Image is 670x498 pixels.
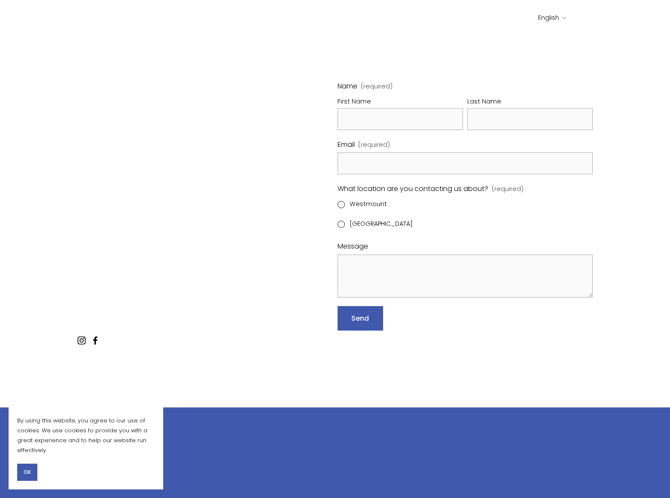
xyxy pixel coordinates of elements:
[77,336,86,345] a: Instagram
[492,184,524,195] span: (required)
[538,12,559,24] span: English
[351,313,369,323] span: Send
[538,12,567,24] div: language picker
[9,407,163,489] section: Cookie banner
[338,80,357,93] span: Name
[338,183,488,195] span: What location are you contacting us about?
[17,464,37,481] button: OK
[338,139,355,151] span: Email
[338,96,463,108] div: First Name
[361,83,393,89] span: (required)
[338,240,368,253] span: Message
[338,306,383,331] button: SendSend
[358,140,390,151] span: (required)
[467,96,593,108] div: Last Name
[24,468,31,476] span: OK
[91,336,100,345] a: facebook-unauth
[17,416,155,455] p: By using this website, you agree to our use of cookies. We use cookies to provide you with a grea...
